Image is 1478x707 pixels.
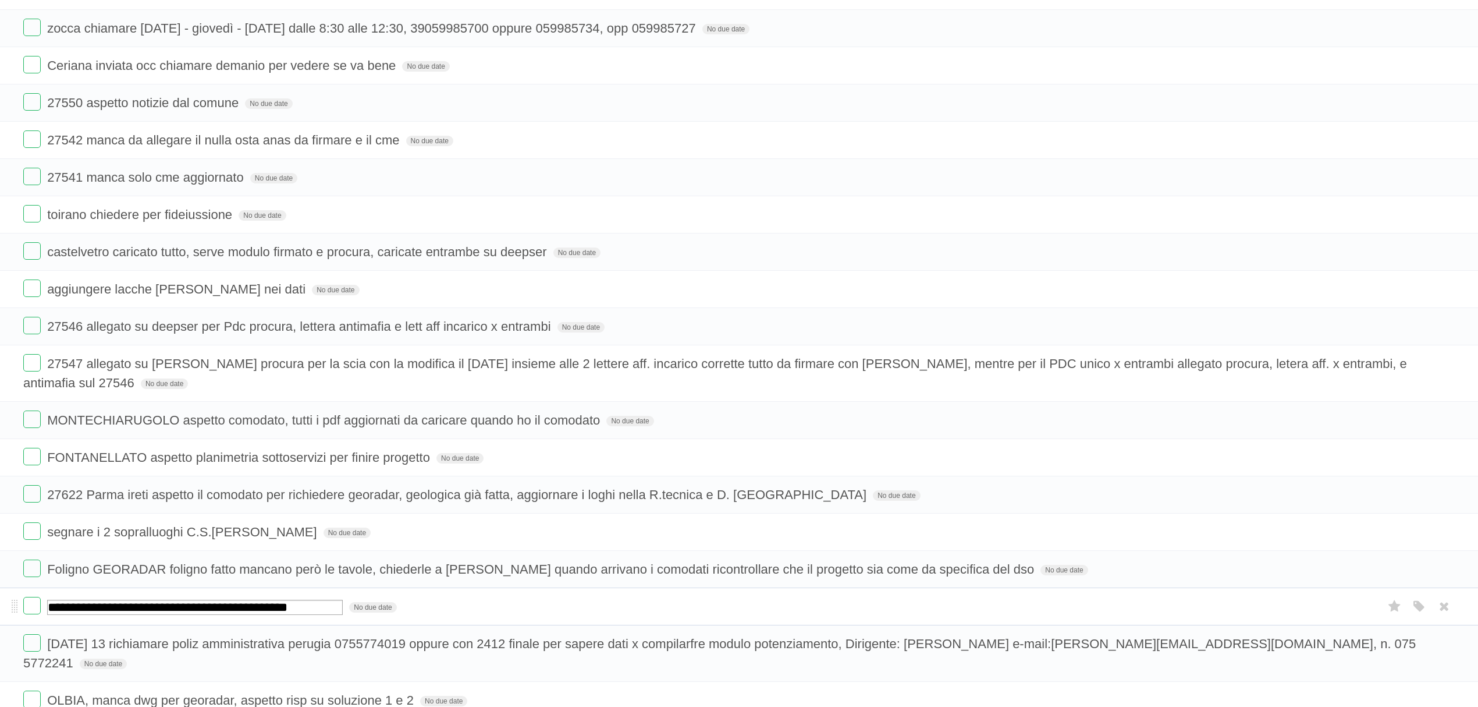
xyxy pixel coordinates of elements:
[324,528,371,538] span: No due date
[47,133,402,147] span: 27542 manca da allegare il nulla osta anas da firmare e il cme
[239,210,286,221] span: No due date
[47,58,399,73] span: Ceriana inviata occ chiamare demanio per vedere se va bene
[23,485,41,503] label: Done
[47,21,699,36] span: zocca chiamare [DATE] - giovedì - [DATE] dalle 8:30 alle 12:30, 39059985700 oppure 059985734, opp...
[47,487,869,502] span: 27622 Parma ireti aspetto il comodato per richiedere georadar, geologica già fatta, aggiornare i ...
[47,245,549,259] span: castelvetro caricato tutto, serve modulo firmato e procura, caricate entrambe su deepser
[420,696,467,706] span: No due date
[141,379,188,389] span: No due date
[23,19,41,36] label: Done
[349,602,396,613] span: No due date
[23,168,41,185] label: Done
[23,634,41,652] label: Done
[47,562,1037,577] span: Foligno GEORADAR foligno fatto mancano però le tavole, chiederle a [PERSON_NAME] quando arrivano ...
[557,322,605,333] span: No due date
[23,560,41,577] label: Done
[23,317,41,334] label: Done
[23,354,41,372] label: Done
[47,207,235,222] span: toirano chiedere per fideiussione
[245,98,292,109] span: No due date
[23,130,41,148] label: Done
[250,173,297,183] span: No due date
[606,416,653,426] span: No due date
[23,280,41,297] label: Done
[47,413,603,427] span: MONTECHIARUGOLO aspetto comodato, tutti i pdf aggiornati da caricare quando ho il comodato
[80,659,127,669] span: No due date
[436,453,484,464] span: No due date
[47,319,553,334] span: 27546 allegato su deepser per Pdc procura, lettera antimafia e lett aff incarico x entrambi
[1040,565,1088,575] span: No due date
[702,24,749,34] span: No due date
[47,525,319,539] span: segnare i 2 sopralluoghi C.S.[PERSON_NAME]
[23,637,1416,670] span: [DATE] 13 richiamare poliz amministrativa perugia 0755774019 oppure con 2412 finale per sapere da...
[23,242,41,260] label: Done
[23,56,41,73] label: Done
[23,448,41,465] label: Done
[23,93,41,111] label: Done
[873,490,920,501] span: No due date
[23,597,41,614] label: Done
[47,450,433,465] span: FONTANELLATO aspetto planimetria sottoservizi per finire progetto
[406,136,453,146] span: No due date
[553,248,601,258] span: No due date
[47,170,247,185] span: 27541 manca solo cme aggiornato
[47,282,308,296] span: aggiungere lacche [PERSON_NAME] nei dati
[23,522,41,540] label: Done
[1384,597,1406,616] label: Star task
[23,205,41,222] label: Done
[312,285,359,295] span: No due date
[23,411,41,428] label: Done
[47,96,241,110] span: 27550 aspetto notizie dal comune
[402,61,449,72] span: No due date
[23,356,1407,390] span: 27547 allegato su [PERSON_NAME] procura per la scia con la modifica il [DATE] insieme alle 2 lett...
